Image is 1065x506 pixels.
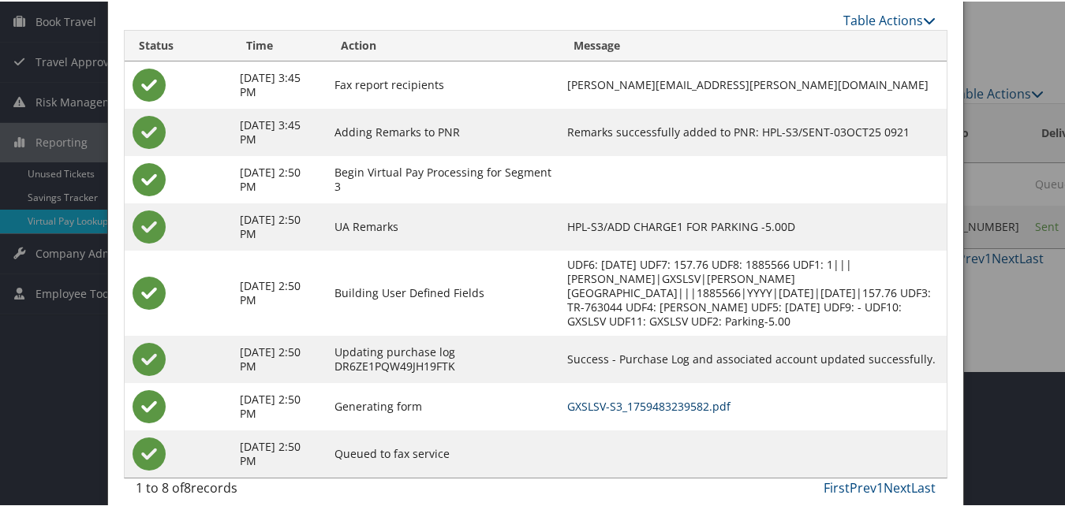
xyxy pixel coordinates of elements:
td: [DATE] 2:50 PM [232,154,326,202]
th: Action: activate to sort column ascending [327,29,559,60]
span: 8 [184,478,191,495]
a: Table Actions [843,10,936,28]
a: First [824,478,850,495]
td: Building User Defined Fields [327,249,559,334]
th: Message: activate to sort column ascending [559,29,947,60]
td: [DATE] 2:50 PM [232,334,326,381]
td: Queued to fax service [327,429,559,476]
td: Generating form [327,381,559,429]
td: [DATE] 2:50 PM [232,429,326,476]
td: [DATE] 3:45 PM [232,60,326,107]
td: [DATE] 2:50 PM [232,249,326,334]
td: Begin Virtual Pay Processing for Segment 3 [327,154,559,202]
td: [PERSON_NAME][EMAIL_ADDRESS][PERSON_NAME][DOMAIN_NAME] [559,60,947,107]
a: Next [884,478,911,495]
td: [DATE] 3:45 PM [232,107,326,154]
a: GXSLSV-S3_1759483239582.pdf [567,397,731,412]
td: Success - Purchase Log and associated account updated successfully. [559,334,947,381]
a: Prev [850,478,876,495]
td: [DATE] 2:50 PM [232,202,326,249]
td: Remarks successfully added to PNR: HPL-S3/SENT-03OCT25 0921 [559,107,947,154]
a: 1 [876,478,884,495]
div: 1 to 8 of records [136,477,318,504]
td: HPL-S3/ADD CHARGE1 FOR PARKING -5.00D [559,202,947,249]
a: Last [911,478,936,495]
td: [DATE] 2:50 PM [232,381,326,429]
td: Adding Remarks to PNR [327,107,559,154]
td: UDF6: [DATE] UDF7: 157.76 UDF8: 1885566 UDF1: 1|||[PERSON_NAME]|GXSLSV|[PERSON_NAME][GEOGRAPHIC_D... [559,249,947,334]
th: Time: activate to sort column ascending [232,29,326,60]
td: Fax report recipients [327,60,559,107]
th: Status: activate to sort column ascending [125,29,232,60]
td: Updating purchase log DR6ZE1PQW49JH19FTK [327,334,559,381]
td: UA Remarks [327,202,559,249]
